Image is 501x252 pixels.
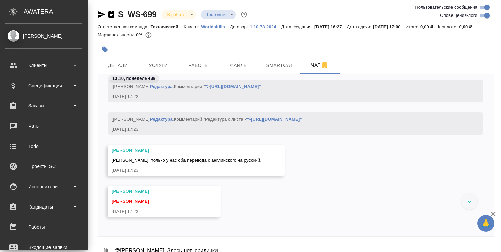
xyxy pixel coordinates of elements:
[406,24,420,29] p: Итого:
[151,24,183,29] p: Технический
[118,10,156,19] a: S_WS-699
[2,118,86,134] a: Чаты
[98,24,151,29] p: Ответственная команда:
[5,101,82,111] div: Заказы
[112,158,261,163] span: [PERSON_NAME], только у нас оба перевода с английского на русский.
[201,10,236,19] div: В работе
[150,117,173,122] a: Редактура
[438,24,459,29] p: К оплате:
[112,117,302,122] span: [[PERSON_NAME] .
[24,5,88,19] div: AWATERA
[2,219,86,235] a: Работы
[112,188,197,195] div: [PERSON_NAME]
[459,24,477,29] p: 0,00 ₽
[112,75,155,82] p: 13.10, понедельник
[5,161,82,171] div: Проекты SC
[204,12,228,18] button: Тестовый
[165,12,187,18] button: В работе
[314,24,347,29] p: [DATE] 16:27
[112,167,261,174] div: [DATE] 17:23
[183,24,201,29] p: Клиент:
[477,215,494,232] button: 🙏
[2,138,86,155] a: Todo
[112,93,460,100] div: [DATE] 17:22
[98,42,112,57] button: Добавить тэг
[5,32,82,40] div: [PERSON_NAME]
[373,24,406,29] p: [DATE] 17:00
[201,24,230,29] a: Worldskills
[102,61,134,70] span: Детали
[420,24,438,29] p: 0,00 ₽
[246,117,302,122] a: ">[URL][DOMAIN_NAME]"
[112,199,149,204] span: [PERSON_NAME]
[2,158,86,175] a: Проекты SC
[112,126,460,133] div: [DATE] 17:23
[98,32,136,37] p: Маржинальность:
[142,61,174,70] span: Услуги
[136,32,144,37] p: 0%
[5,202,82,212] div: Кандидаты
[304,61,336,69] span: Чат
[5,141,82,151] div: Todo
[182,61,215,70] span: Работы
[174,117,302,122] span: Комментарий "Редактура с листа -
[250,24,281,29] a: 1.10-78-2024
[162,10,195,19] div: В работе
[347,24,373,29] p: Дата сдачи:
[107,10,115,19] button: Скопировать ссылку
[240,10,248,19] button: Доп статусы указывают на важность/срочность заказа
[112,147,261,154] div: [PERSON_NAME]
[223,61,255,70] span: Файлы
[112,208,197,215] div: [DATE] 17:23
[5,222,82,232] div: Работы
[5,60,82,70] div: Клиенты
[415,4,477,11] span: Пользовательские сообщения
[480,216,492,230] span: 🙏
[5,81,82,91] div: Спецификации
[440,12,477,19] span: Оповещения-логи
[230,24,250,29] p: Договор:
[281,24,314,29] p: Дата создания:
[5,121,82,131] div: Чаты
[5,182,82,192] div: Исполнители
[98,10,106,19] button: Скопировать ссылку для ЯМессенджера
[263,61,296,70] span: Smartcat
